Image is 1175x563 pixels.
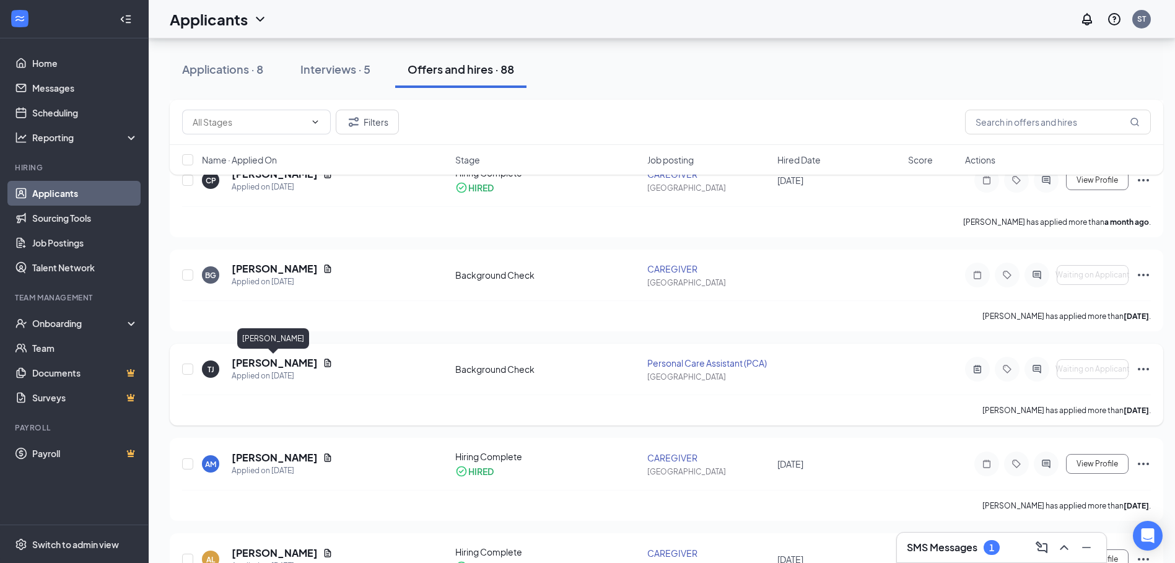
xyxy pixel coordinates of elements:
div: Switch to admin view [32,538,119,551]
p: [PERSON_NAME] has applied more than . [982,405,1151,416]
svg: Tag [1000,270,1015,280]
div: Applied on [DATE] [232,181,333,193]
svg: ComposeMessage [1034,540,1049,555]
svg: CheckmarkCircle [455,181,468,194]
svg: Document [323,453,333,463]
span: Score [908,154,933,166]
div: Hiring [15,162,136,173]
div: CAREGIVER [647,547,771,559]
div: TJ [207,364,214,375]
svg: UserCheck [15,317,27,330]
p: [PERSON_NAME] has applied more than . [963,217,1151,227]
a: Talent Network [32,255,138,280]
div: Open Intercom Messenger [1133,521,1163,551]
div: HIRED [468,181,494,194]
a: DocumentsCrown [32,360,138,385]
h5: [PERSON_NAME] [232,451,318,465]
svg: ActiveChat [1029,270,1044,280]
a: Messages [32,76,138,100]
b: [DATE] [1124,501,1149,510]
span: Actions [965,154,995,166]
svg: CheckmarkCircle [455,465,468,478]
svg: Settings [15,538,27,551]
span: Name · Applied On [202,154,277,166]
button: ChevronUp [1054,538,1074,557]
div: [GEOGRAPHIC_DATA] [647,183,771,193]
input: All Stages [193,115,305,129]
svg: Ellipses [1136,456,1151,471]
svg: ChevronUp [1057,540,1072,555]
p: [PERSON_NAME] has applied more than . [982,500,1151,511]
div: Offers and hires · 88 [408,61,514,77]
div: [GEOGRAPHIC_DATA] [647,372,771,382]
a: Applicants [32,181,138,206]
button: View Profile [1066,454,1129,474]
svg: ActiveChat [1039,459,1054,469]
svg: Note [970,270,985,280]
div: Payroll [15,422,136,433]
svg: ChevronDown [310,117,320,127]
div: Applications · 8 [182,61,263,77]
p: [PERSON_NAME] has applied more than . [982,311,1151,321]
div: Reporting [32,131,139,144]
svg: Tag [1000,364,1015,374]
span: Waiting on Applicant [1055,365,1130,373]
svg: Filter [346,115,361,129]
div: Applied on [DATE] [232,465,333,477]
div: Background Check [455,269,640,281]
div: BG [205,270,216,281]
button: ComposeMessage [1032,538,1052,557]
div: Background Check [455,363,640,375]
svg: Document [323,548,333,558]
div: 1 [989,543,994,553]
div: Onboarding [32,317,128,330]
svg: Document [323,358,333,368]
a: Scheduling [32,100,138,125]
svg: WorkstreamLogo [14,12,26,25]
button: Waiting on Applicant [1057,359,1129,379]
svg: Ellipses [1136,268,1151,282]
div: Applied on [DATE] [232,370,333,382]
div: Hiring Complete [455,450,640,463]
div: Team Management [15,292,136,303]
svg: QuestionInfo [1107,12,1122,27]
svg: Document [323,264,333,274]
span: Job posting [647,154,694,166]
span: Waiting on Applicant [1055,271,1130,279]
svg: Tag [1009,459,1024,469]
div: CAREGIVER [647,452,771,464]
span: View Profile [1077,460,1118,468]
a: SurveysCrown [32,385,138,410]
div: HIRED [468,465,494,478]
svg: Minimize [1079,540,1094,555]
a: Job Postings [32,230,138,255]
svg: Analysis [15,131,27,144]
h1: Applicants [170,9,248,30]
svg: Collapse [120,13,132,25]
span: [DATE] [777,458,803,469]
svg: Note [979,459,994,469]
a: PayrollCrown [32,441,138,466]
span: Hired Date [777,154,821,166]
svg: ChevronDown [253,12,268,27]
svg: ActiveNote [970,364,985,374]
div: Applied on [DATE] [232,276,333,288]
input: Search in offers and hires [965,110,1151,134]
a: Team [32,336,138,360]
h5: [PERSON_NAME] [232,546,318,560]
button: Filter Filters [336,110,399,134]
button: Waiting on Applicant [1057,265,1129,285]
svg: Notifications [1080,12,1094,27]
h5: [PERSON_NAME] [232,262,318,276]
svg: MagnifyingGlass [1130,117,1140,127]
b: [DATE] [1124,406,1149,415]
div: Hiring Complete [455,546,640,558]
div: [PERSON_NAME] [237,328,309,349]
h5: [PERSON_NAME] [232,356,318,370]
div: [GEOGRAPHIC_DATA] [647,277,771,288]
svg: Ellipses [1136,362,1151,377]
b: [DATE] [1124,312,1149,321]
div: Interviews · 5 [300,61,370,77]
div: Personal Care Assistant (PCA) [647,357,771,369]
a: Home [32,51,138,76]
